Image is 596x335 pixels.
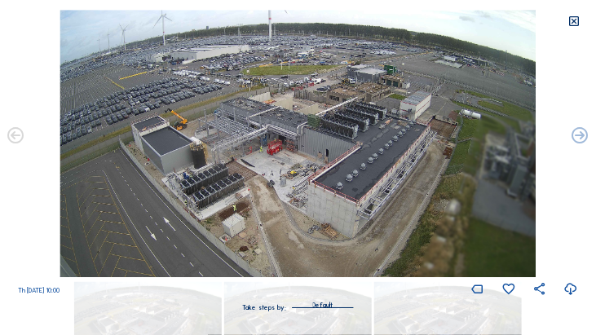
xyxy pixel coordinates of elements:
div: Take steps by: [243,304,287,311]
img: Image [60,10,536,278]
div: Default [313,298,333,312]
div: Default [293,298,354,307]
i: Back [571,127,590,147]
span: Th [DATE] 10:00 [18,286,60,294]
i: Forward [6,127,25,147]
